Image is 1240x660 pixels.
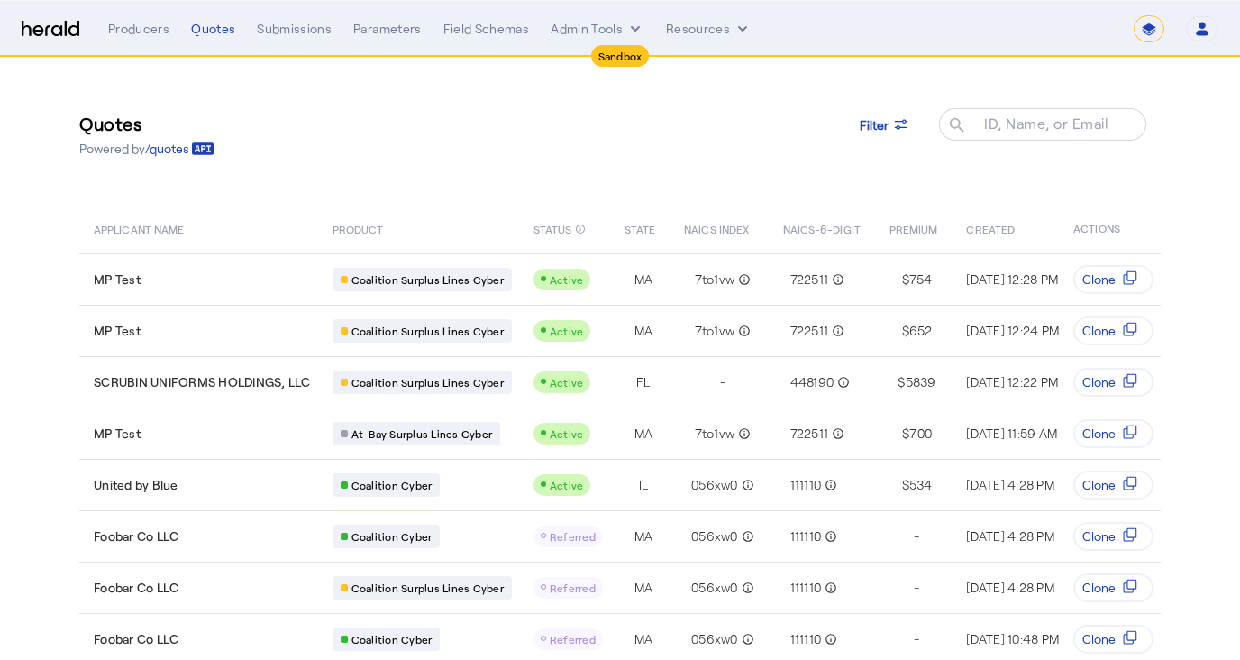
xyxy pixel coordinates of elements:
span: [DATE] 4:28 PM [966,477,1054,492]
span: Coalition Surplus Lines Cyber [351,375,504,390]
button: Filter [845,108,925,141]
span: 7to1vw [695,322,735,340]
span: Foobar Co LLC [94,579,178,597]
button: Clone [1073,265,1153,294]
span: [DATE] 11:59 AM [966,426,1057,441]
span: Coalition Cyber [351,478,433,492]
span: Clone [1082,270,1116,289]
span: [DATE] 4:28 PM [966,580,1054,595]
mat-icon: info_outline [828,270,844,289]
span: - [914,579,919,597]
span: Active [550,273,584,286]
span: MA [634,527,653,545]
span: STATUS [533,219,572,237]
span: SCRUBIN UNIFORMS HOLDINGS, LLC [94,373,311,391]
span: 056xw0 [691,527,738,545]
span: 722511 [790,425,829,443]
span: 111110 [790,630,822,648]
span: Active [550,376,584,389]
span: FL [636,373,651,391]
span: Clone [1082,630,1116,648]
span: Filter [860,115,889,134]
span: Clone [1082,425,1116,443]
span: Active [550,325,584,337]
span: 722511 [790,322,829,340]
span: MP Test [94,270,141,289]
span: [DATE] 12:24 PM [966,323,1059,338]
span: Coalition Cyber [351,632,433,646]
span: 7to1vw [695,425,735,443]
mat-icon: info_outline [821,630,837,648]
mat-icon: info_outline [828,322,844,340]
span: MA [634,630,653,648]
button: Clone [1073,573,1153,602]
img: Herald Logo [22,21,79,38]
span: APPLICANT NAME [94,219,184,237]
span: $ [902,476,909,494]
a: /quotes [145,140,214,158]
span: PRODUCT [333,219,384,237]
button: internal dropdown menu [551,20,644,38]
span: Coalition Surplus Lines Cyber [351,324,504,338]
mat-icon: info_outline [575,219,586,239]
span: IL [639,476,649,494]
span: 111110 [790,579,822,597]
mat-icon: info_outline [821,476,837,494]
span: Foobar Co LLC [94,630,178,648]
span: Coalition Surplus Lines Cyber [351,272,504,287]
span: Clone [1082,373,1116,391]
span: 700 [909,425,932,443]
span: Referred [550,582,596,594]
mat-icon: search [939,115,970,138]
span: MA [634,425,653,443]
mat-icon: info_outline [821,527,837,545]
span: MA [634,270,653,289]
button: Resources dropdown menu [666,20,752,38]
mat-icon: info_outline [834,373,850,391]
span: At-Bay Surplus Lines Cyber [351,426,493,441]
span: [DATE] 12:28 PM [966,271,1058,287]
p: Powered by [79,140,214,158]
span: CREATED [966,219,1015,237]
span: $ [902,270,909,289]
span: STATE [625,219,655,237]
span: $ [898,373,905,391]
div: Sandbox [591,45,650,67]
mat-icon: info_outline [828,425,844,443]
mat-icon: info_outline [734,322,751,340]
mat-icon: info_outline [821,579,837,597]
span: Coalition Surplus Lines Cyber [351,581,504,595]
span: 056xw0 [691,630,738,648]
span: [DATE] 4:28 PM [966,528,1054,544]
span: 056xw0 [691,476,738,494]
span: United by Blue [94,476,178,494]
button: Clone [1073,471,1153,500]
button: Clone [1073,368,1153,397]
span: MA [634,322,653,340]
span: MP Test [94,322,141,340]
span: 534 [909,476,933,494]
div: Parameters [353,20,422,38]
span: 448190 [790,373,834,391]
span: 754 [909,270,932,289]
mat-label: ID, Name, or Email [984,115,1108,132]
span: 722511 [790,270,829,289]
div: Quotes [191,20,235,38]
span: $ [902,322,909,340]
span: NAICS-6-DIGIT [783,219,861,237]
span: Clone [1082,322,1116,340]
mat-icon: info_outline [738,579,754,597]
span: Foobar Co LLC [94,527,178,545]
span: Coalition Cyber [351,529,433,544]
span: 7to1vw [695,270,735,289]
div: Producers [108,20,169,38]
span: - [720,373,725,391]
span: Clone [1082,527,1116,545]
span: MP Test [94,425,141,443]
div: Submissions [257,20,332,38]
mat-icon: info_outline [734,270,751,289]
mat-icon: info_outline [738,630,754,648]
span: PREMIUM [889,219,938,237]
mat-icon: info_outline [738,527,754,545]
span: 111110 [790,476,822,494]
